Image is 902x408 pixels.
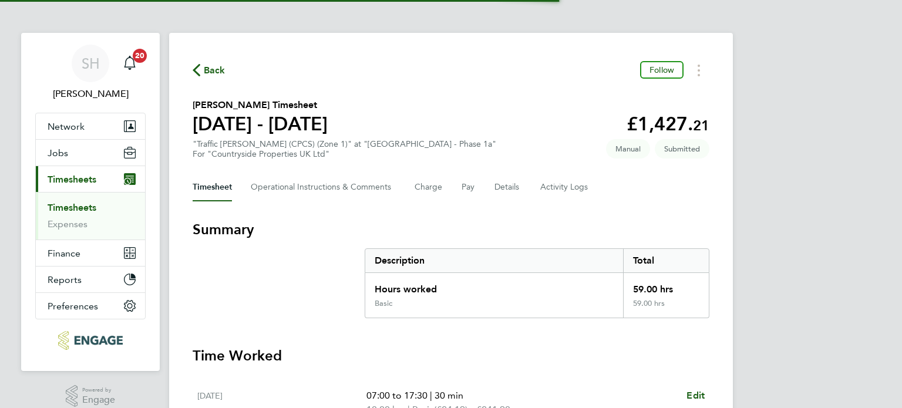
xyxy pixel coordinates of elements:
button: Timesheet [193,173,232,201]
div: Timesheets [36,192,145,240]
button: Charge [415,173,443,201]
button: Activity Logs [540,173,590,201]
span: Edit [686,390,705,401]
div: 59.00 hrs [623,299,709,318]
a: Go to home page [35,331,146,350]
div: 59.00 hrs [623,273,709,299]
span: | [430,390,432,401]
div: For "Countryside Properties UK Ltd" [193,149,496,159]
span: 21 [693,117,709,134]
span: Timesheets [48,174,96,185]
span: Back [204,63,225,77]
a: 20 [118,45,142,82]
a: Expenses [48,218,87,230]
span: 07:00 to 17:30 [366,390,428,401]
button: Details [494,173,521,201]
div: Hours worked [365,273,623,299]
div: Total [623,249,709,272]
nav: Main navigation [21,33,160,371]
div: "Traffic [PERSON_NAME] (CPCS) (Zone 1)" at "[GEOGRAPHIC_DATA] - Phase 1a" [193,139,496,159]
span: Powered by [82,385,115,395]
button: Timesheets Menu [688,61,709,79]
span: Follow [649,65,674,75]
span: This timesheet was manually created. [606,139,650,159]
img: condicor-logo-retina.png [58,331,123,350]
button: Preferences [36,293,145,319]
span: 30 min [435,390,463,401]
button: Reports [36,267,145,292]
span: Preferences [48,301,98,312]
h1: [DATE] - [DATE] [193,112,328,136]
button: Finance [36,240,145,266]
span: Reports [48,274,82,285]
span: SH [82,56,100,71]
div: Basic [375,299,392,308]
span: Engage [82,395,115,405]
button: Operational Instructions & Comments [251,173,396,201]
button: Network [36,113,145,139]
span: Finance [48,248,80,259]
button: Pay [462,173,476,201]
h3: Summary [193,220,709,239]
span: 20 [133,49,147,63]
div: Description [365,249,623,272]
button: Back [193,63,225,77]
button: Jobs [36,140,145,166]
a: Edit [686,389,705,403]
a: Powered byEngage [66,385,116,407]
app-decimal: £1,427. [627,113,709,135]
h3: Time Worked [193,346,709,365]
span: Network [48,121,85,132]
a: Timesheets [48,202,96,213]
span: This timesheet is Submitted. [655,139,709,159]
span: Jobs [48,147,68,159]
a: SH[PERSON_NAME] [35,45,146,101]
button: Follow [640,61,684,79]
span: Sean Holmes [35,87,146,101]
button: Timesheets [36,166,145,192]
div: Summary [365,248,709,318]
h2: [PERSON_NAME] Timesheet [193,98,328,112]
